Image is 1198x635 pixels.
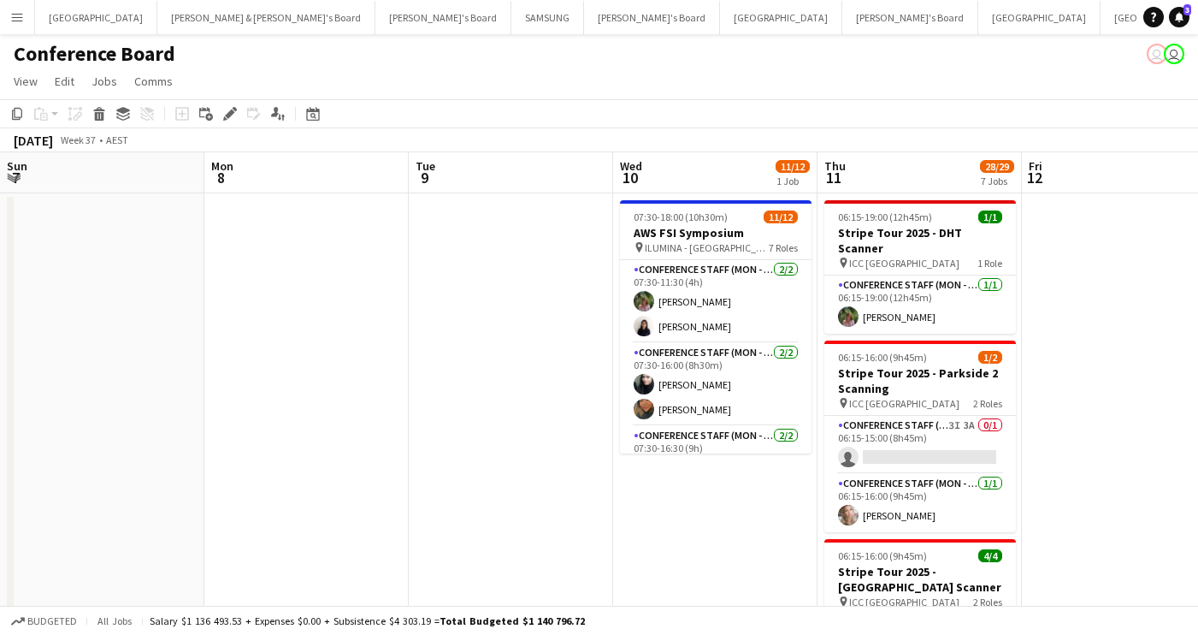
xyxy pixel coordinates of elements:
span: View [14,74,38,89]
span: 7 Roles [769,241,798,254]
span: Mon [211,158,233,174]
span: ILUMINA - [GEOGRAPHIC_DATA] [645,241,769,254]
span: Fri [1029,158,1042,174]
app-user-avatar: Kristelle Bristow [1147,44,1167,64]
h3: Stripe Tour 2025 - Parkside 2 Scanning [824,365,1016,396]
app-job-card: 06:15-16:00 (9h45m)1/2Stripe Tour 2025 - Parkside 2 Scanning ICC [GEOGRAPHIC_DATA]2 RolesConferen... [824,341,1016,532]
div: Salary $1 136 493.53 + Expenses $0.00 + Subsistence $4 303.19 = [150,614,585,627]
span: 10 [617,168,642,187]
button: [PERSON_NAME]'s Board [842,1,978,34]
span: Budgeted [27,615,77,627]
div: 7 Jobs [981,175,1013,187]
app-card-role: Conference Staff (Mon - Fri)3I3A0/106:15-15:00 (8h45m) [824,416,1016,474]
span: Week 37 [56,134,99,146]
a: Jobs [85,70,124,92]
span: Tue [416,158,435,174]
button: [PERSON_NAME]'s Board [584,1,720,34]
span: Jobs [91,74,117,89]
span: 06:15-19:00 (12h45m) [838,211,932,223]
span: 4/4 [978,549,1002,562]
span: Edit [55,74,74,89]
span: 11/12 [776,160,810,173]
span: 8 [209,168,233,187]
button: [PERSON_NAME] & [PERSON_NAME]'s Board [157,1,375,34]
app-user-avatar: Kristelle Bristow [1164,44,1184,64]
div: 1 Job [776,175,809,187]
span: 06:15-16:00 (9h45m) [838,549,927,562]
app-job-card: 07:30-18:00 (10h30m)11/12AWS FSI Symposium ILUMINA - [GEOGRAPHIC_DATA]7 RolesConference Staff (Mo... [620,200,811,454]
h3: Stripe Tour 2025 - DHT Scanner [824,225,1016,256]
app-card-role: Conference Staff (Mon - Fri)2/207:30-11:30 (4h)[PERSON_NAME][PERSON_NAME] [620,260,811,343]
span: 11 [822,168,846,187]
span: ICC [GEOGRAPHIC_DATA] [849,596,959,608]
span: 9 [413,168,435,187]
app-card-role: Conference Staff (Mon - Fri)2/207:30-16:00 (8h30m)[PERSON_NAME][PERSON_NAME] [620,343,811,426]
span: 2 Roles [973,397,1002,410]
app-card-role: Conference Staff (Mon - Fri)1/106:15-19:00 (12h45m)[PERSON_NAME] [824,276,1016,334]
button: SAMSUNG [511,1,584,34]
app-job-card: 06:15-19:00 (12h45m)1/1Stripe Tour 2025 - DHT Scanner ICC [GEOGRAPHIC_DATA]1 RoleConference Staff... [824,200,1016,334]
span: 3 [1183,4,1191,15]
span: ICC [GEOGRAPHIC_DATA] [849,397,959,410]
span: 28/29 [980,160,1014,173]
button: [GEOGRAPHIC_DATA] [978,1,1101,34]
button: Budgeted [9,612,80,631]
span: All jobs [94,614,135,627]
span: Wed [620,158,642,174]
span: 1 Role [977,257,1002,270]
span: Comms [134,74,173,89]
app-card-role: Conference Staff (Mon - Fri)2/207:30-16:30 (9h) [620,426,811,509]
span: 07:30-18:00 (10h30m) [634,211,728,223]
span: 1/2 [978,351,1002,364]
span: 06:15-16:00 (9h45m) [838,351,927,364]
span: 11/12 [764,211,798,223]
div: [DATE] [14,132,53,149]
h3: AWS FSI Symposium [620,225,811,240]
span: Total Budgeted $1 140 796.72 [440,614,585,627]
a: Edit [48,70,81,92]
span: Sun [7,158,27,174]
a: View [7,70,44,92]
span: Thu [824,158,846,174]
button: [PERSON_NAME]'s Board [375,1,511,34]
span: 1/1 [978,211,1002,223]
button: [GEOGRAPHIC_DATA] [720,1,842,34]
a: Comms [127,70,180,92]
span: ICC [GEOGRAPHIC_DATA] [849,257,959,270]
app-card-role: Conference Staff (Mon - Fri)1/106:15-16:00 (9h45m)[PERSON_NAME] [824,474,1016,532]
h3: Stripe Tour 2025 - [GEOGRAPHIC_DATA] Scanner [824,564,1016,595]
a: 3 [1169,7,1189,27]
span: 12 [1026,168,1042,187]
div: AEST [106,134,128,146]
span: 2 Roles [973,596,1002,608]
button: [GEOGRAPHIC_DATA] [35,1,157,34]
span: 7 [4,168,27,187]
h1: Conference Board [14,41,175,67]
